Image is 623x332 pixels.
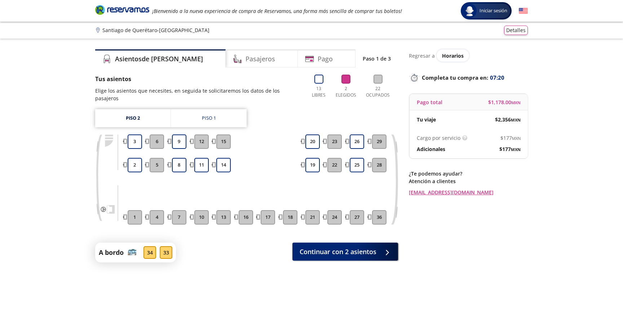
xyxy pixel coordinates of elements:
[318,54,333,64] h4: Pago
[143,246,156,259] div: 34
[499,145,521,153] span: $ 177
[442,52,464,59] span: Horarios
[194,158,209,172] button: 11
[150,134,164,149] button: 6
[511,100,521,105] small: MXN
[102,26,209,34] p: Santiago de Querétaro - [GEOGRAPHIC_DATA]
[172,210,186,225] button: 7
[350,210,364,225] button: 27
[283,210,297,225] button: 18
[409,170,528,177] p: ¿Te podemos ayudar?
[150,210,164,225] button: 4
[194,134,209,149] button: 12
[504,26,528,35] button: Detalles
[350,158,364,172] button: 25
[327,210,342,225] button: 24
[292,243,398,261] button: Continuar con 2 asientos
[309,85,328,98] p: 13 Libres
[305,134,320,149] button: 20
[202,115,216,122] div: Piso 1
[417,145,445,153] p: Adicionales
[172,134,186,149] button: 9
[95,4,149,15] i: Brand Logo
[409,49,528,62] div: Regresar a ver horarios
[490,74,504,82] span: 07:20
[372,210,386,225] button: 36
[334,85,358,98] p: 2 Elegidos
[500,134,521,142] span: $ 177
[128,158,142,172] button: 2
[99,248,124,257] p: A bordo
[150,158,164,172] button: 5
[409,177,528,185] p: Atención a clientes
[417,116,436,123] p: Tu viaje
[95,87,302,102] p: Elige los asientos que necesites, en seguida te solicitaremos los datos de los pasajeros
[261,210,275,225] button: 17
[160,246,172,259] div: 33
[194,210,209,225] button: 10
[216,134,231,149] button: 15
[409,189,528,196] a: [EMAIL_ADDRESS][DOMAIN_NAME]
[246,54,275,64] h4: Pasajeros
[128,134,142,149] button: 3
[327,158,342,172] button: 22
[409,72,528,83] p: Completa tu compra en :
[172,158,186,172] button: 8
[512,136,521,141] small: MXN
[488,98,521,106] span: $ 1,178.00
[95,4,149,17] a: Brand Logo
[417,134,460,142] p: Cargo por servicio
[372,158,386,172] button: 28
[239,210,253,225] button: 16
[216,158,231,172] button: 14
[363,85,393,98] p: 22 Ocupados
[216,210,231,225] button: 13
[417,98,442,106] p: Pago total
[477,7,510,14] span: Iniciar sesión
[495,116,521,123] span: $ 2,356
[128,210,142,225] button: 1
[372,134,386,149] button: 29
[327,134,342,149] button: 23
[511,147,521,152] small: MXN
[95,109,171,127] a: Piso 2
[115,54,203,64] h4: Asientos de [PERSON_NAME]
[305,210,320,225] button: 21
[363,55,391,62] p: Paso 1 de 3
[350,134,364,149] button: 26
[409,52,435,59] p: Regresar a
[305,158,320,172] button: 19
[300,247,376,257] span: Continuar con 2 asientos
[511,117,521,123] small: MXN
[95,75,302,83] p: Tus asientos
[519,6,528,16] button: English
[171,109,247,127] a: Piso 1
[152,8,402,14] em: ¡Bienvenido a la nueva experiencia de compra de Reservamos, una forma más sencilla de comprar tus...
[581,290,616,325] iframe: Messagebird Livechat Widget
